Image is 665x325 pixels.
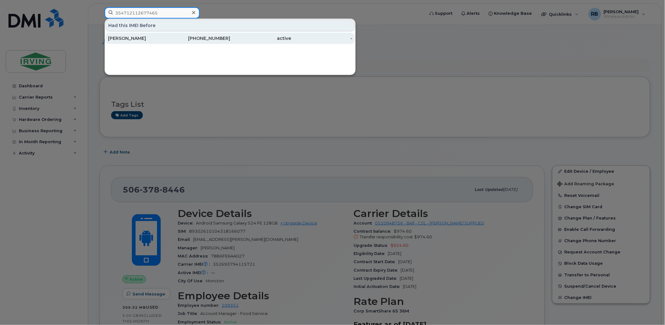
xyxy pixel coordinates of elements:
[291,35,353,41] div: -
[169,35,230,41] div: [PHONE_NUMBER]
[108,35,169,41] div: [PERSON_NAME]
[230,35,291,41] div: active
[105,19,355,31] div: Had this IMEI Before
[105,33,355,44] a: [PERSON_NAME][PHONE_NUMBER]active-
